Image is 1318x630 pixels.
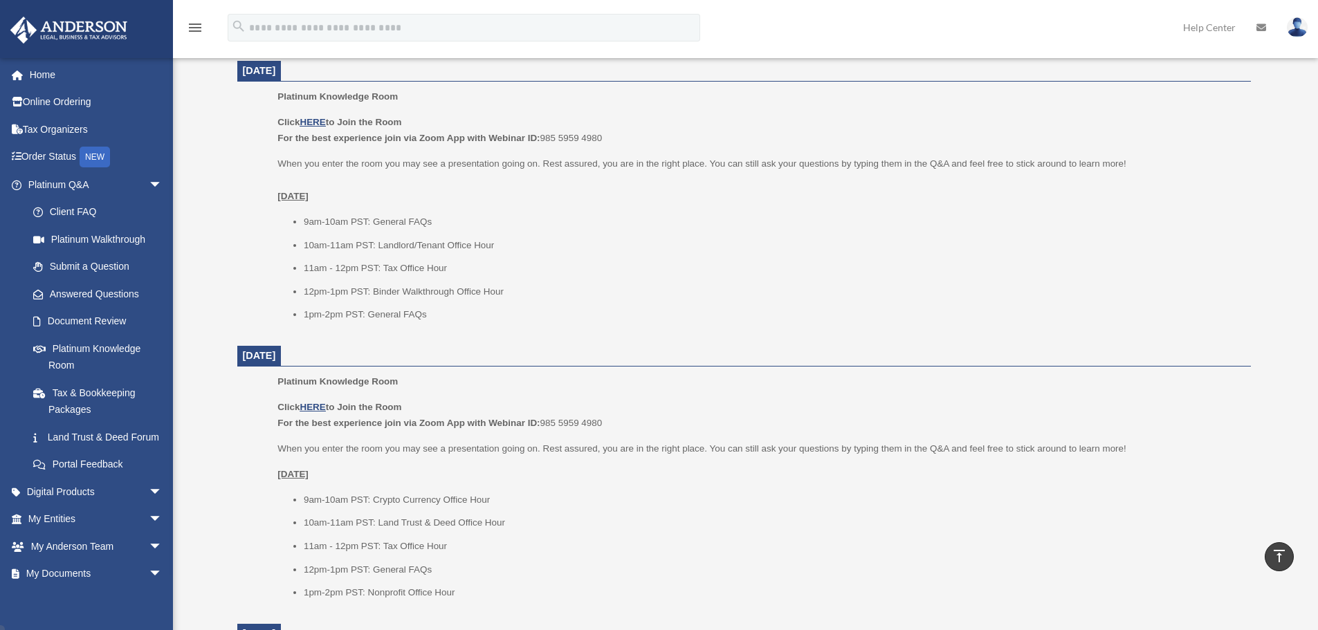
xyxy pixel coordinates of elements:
a: Submit a Question [19,253,183,281]
i: vertical_align_top [1271,548,1288,564]
a: menu [187,24,203,36]
a: Online Ordering [10,89,183,116]
a: Land Trust & Deed Forum [19,423,183,451]
a: Digital Productsarrow_drop_down [10,478,183,506]
li: 11am - 12pm PST: Tax Office Hour [304,538,1241,555]
a: HERE [300,117,325,127]
p: When you enter the room you may see a presentation going on. Rest assured, you are in the right p... [277,156,1241,205]
span: arrow_drop_down [149,506,176,534]
span: arrow_drop_down [149,532,176,561]
p: When you enter the room you may see a presentation going on. Rest assured, you are in the right p... [277,441,1241,457]
u: [DATE] [277,469,309,479]
span: [DATE] [243,350,276,361]
a: My Documentsarrow_drop_down [10,560,183,588]
li: 10am-11am PST: Landlord/Tenant Office Hour [304,237,1241,254]
a: vertical_align_top [1265,542,1294,571]
span: [DATE] [243,65,276,76]
a: My Entitiesarrow_drop_down [10,506,183,533]
img: User Pic [1287,17,1308,37]
a: Answered Questions [19,280,183,308]
p: 985 5959 4980 [277,114,1241,147]
a: Tax Organizers [10,115,183,143]
span: Platinum Knowledge Room [277,91,398,102]
a: HERE [300,402,325,412]
a: Tax & Bookkeeping Packages [19,379,183,423]
li: 10am-11am PST: Land Trust & Deed Office Hour [304,515,1241,531]
a: Platinum Walkthrough [19,225,183,253]
li: 1pm-2pm PST: Nonprofit Office Hour [304,584,1241,601]
b: For the best experience join via Zoom App with Webinar ID: [277,133,540,143]
a: Order StatusNEW [10,143,183,172]
a: Home [10,61,183,89]
a: Client FAQ [19,198,183,226]
span: arrow_drop_down [149,560,176,589]
a: Platinum Q&Aarrow_drop_down [10,171,183,198]
li: 11am - 12pm PST: Tax Office Hour [304,260,1241,277]
a: My Anderson Teamarrow_drop_down [10,532,183,560]
img: Anderson Advisors Platinum Portal [6,17,131,44]
b: Click to Join the Room [277,117,401,127]
span: Platinum Knowledge Room [277,376,398,387]
a: Document Review [19,308,183,335]
li: 9am-10am PST: Crypto Currency Office Hour [304,492,1241,508]
p: 985 5959 4980 [277,399,1241,432]
a: Portal Feedback [19,451,183,479]
i: menu [187,19,203,36]
li: 1pm-2pm PST: General FAQs [304,306,1241,323]
li: 12pm-1pm PST: Binder Walkthrough Office Hour [304,284,1241,300]
span: arrow_drop_down [149,478,176,506]
li: 12pm-1pm PST: General FAQs [304,562,1241,578]
li: 9am-10am PST: General FAQs [304,214,1241,230]
i: search [231,19,246,34]
span: arrow_drop_down [149,171,176,199]
a: Platinum Knowledge Room [19,335,176,379]
b: Click to Join the Room [277,402,401,412]
b: For the best experience join via Zoom App with Webinar ID: [277,418,540,428]
div: NEW [80,147,110,167]
u: [DATE] [277,191,309,201]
